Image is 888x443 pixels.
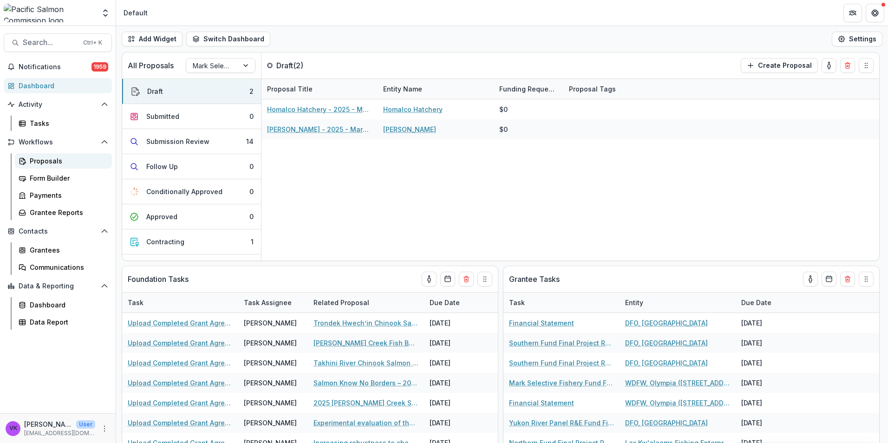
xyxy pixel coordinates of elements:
[15,116,112,131] a: Tasks
[91,62,108,72] span: 1959
[249,111,254,121] div: 0
[477,272,492,287] button: Drag
[509,318,574,328] a: Financial Statement
[822,58,836,73] button: toggle-assigned-to-me
[122,293,238,313] div: Task
[128,318,233,328] a: Upload Completed Grant Agreements
[244,318,297,328] div: [PERSON_NAME]
[843,4,862,22] button: Partners
[267,104,372,114] a: Homalco Hatchery - 2025 - Mark Selective Fishery Fund Application 2025
[122,298,149,307] div: Task
[424,373,494,393] div: [DATE]
[859,272,874,287] button: Drag
[9,425,17,431] div: Victor Keong
[494,79,563,99] div: Funding Requested
[736,293,805,313] div: Due Date
[494,84,563,94] div: Funding Requested
[822,272,836,287] button: Calendar
[251,237,254,247] div: 1
[620,293,736,313] div: Entity
[249,212,254,221] div: 0
[238,298,297,307] div: Task Assignee
[244,358,297,368] div: [PERSON_NAME]
[509,378,614,388] a: Mark Selective Fishery Fund Final Project Report
[503,293,620,313] div: Task
[146,187,222,196] div: Conditionally Approved
[736,333,805,353] div: [DATE]
[15,170,112,186] a: Form Builder
[19,63,91,71] span: Notifications
[146,237,184,247] div: Contracting
[244,418,297,428] div: [PERSON_NAME]
[122,79,261,104] button: Draft2
[509,274,560,285] p: Grantee Tasks
[625,398,730,408] a: WDFW, Olympia ([STREET_ADDRESS][US_STATE]
[424,313,494,333] div: [DATE]
[146,162,178,171] div: Follow Up
[4,33,112,52] button: Search...
[124,8,148,18] div: Default
[128,60,174,71] p: All Proposals
[499,124,508,134] div: $0
[249,86,254,96] div: 2
[859,58,874,73] button: Drag
[308,293,424,313] div: Related Proposal
[563,84,621,94] div: Proposal Tags
[15,188,112,203] a: Payments
[30,262,104,272] div: Communications
[15,242,112,258] a: Grantees
[383,124,436,134] a: [PERSON_NAME]
[15,297,112,313] a: Dashboard
[99,423,110,434] button: More
[736,353,805,373] div: [DATE]
[424,333,494,353] div: [DATE]
[30,245,104,255] div: Grantees
[4,279,112,293] button: Open Data & Reporting
[122,204,261,229] button: Approved0
[99,4,112,22] button: Open entity switcher
[625,418,708,428] a: DFO, [GEOGRAPHIC_DATA]
[424,413,494,433] div: [DATE]
[30,208,104,217] div: Grantee Reports
[424,353,494,373] div: [DATE]
[15,153,112,169] a: Proposals
[499,104,508,114] div: $0
[4,135,112,150] button: Open Workflows
[509,338,614,348] a: Southern Fund Final Project Report
[840,58,855,73] button: Delete card
[30,190,104,200] div: Payments
[128,418,233,428] a: Upload Completed Grant Agreements
[313,378,418,388] a: Salmon Know No Borders – 2025 Yukon River Exchange Outreach (YRDFA portion)
[238,293,308,313] div: Task Assignee
[741,58,818,73] button: Create Proposal
[832,32,882,46] button: Settings
[383,104,443,114] a: Homalco Hatchery
[146,212,177,221] div: Approved
[120,6,151,20] nav: breadcrumb
[146,137,209,146] div: Submission Review
[625,358,708,368] a: DFO, [GEOGRAPHIC_DATA]
[30,300,104,310] div: Dashboard
[424,293,494,313] div: Due Date
[424,393,494,413] div: [DATE]
[186,32,270,46] button: Switch Dashboard
[620,298,649,307] div: Entity
[378,84,428,94] div: Entity Name
[122,129,261,154] button: Submission Review14
[24,419,72,429] p: [PERSON_NAME]
[128,358,233,368] a: Upload Completed Grant Agreements
[313,418,418,428] a: Experimental evaluation of the potential impacts of set nets on the quality of the Mission estima...
[249,162,254,171] div: 0
[30,173,104,183] div: Form Builder
[261,84,318,94] div: Proposal Title
[146,111,179,121] div: Submitted
[244,338,297,348] div: [PERSON_NAME]
[267,124,372,134] a: [PERSON_NAME] - 2025 - Mark Selective Fishery Fund Application 2025
[563,79,679,99] div: Proposal Tags
[4,224,112,239] button: Open Contacts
